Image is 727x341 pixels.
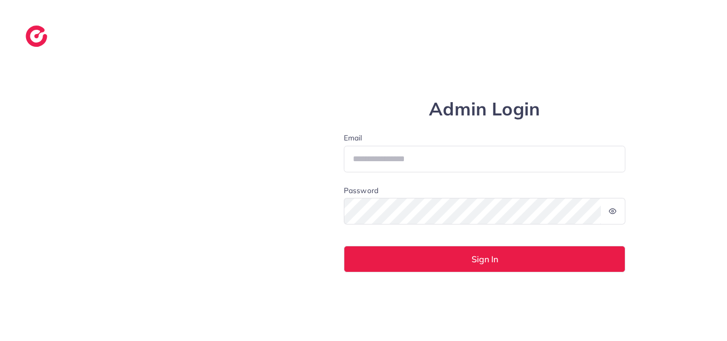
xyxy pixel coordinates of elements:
[344,132,626,143] label: Email
[26,26,47,47] img: logo
[344,185,378,196] label: Password
[344,246,626,272] button: Sign In
[344,98,626,120] h1: Admin Login
[472,255,498,263] span: Sign In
